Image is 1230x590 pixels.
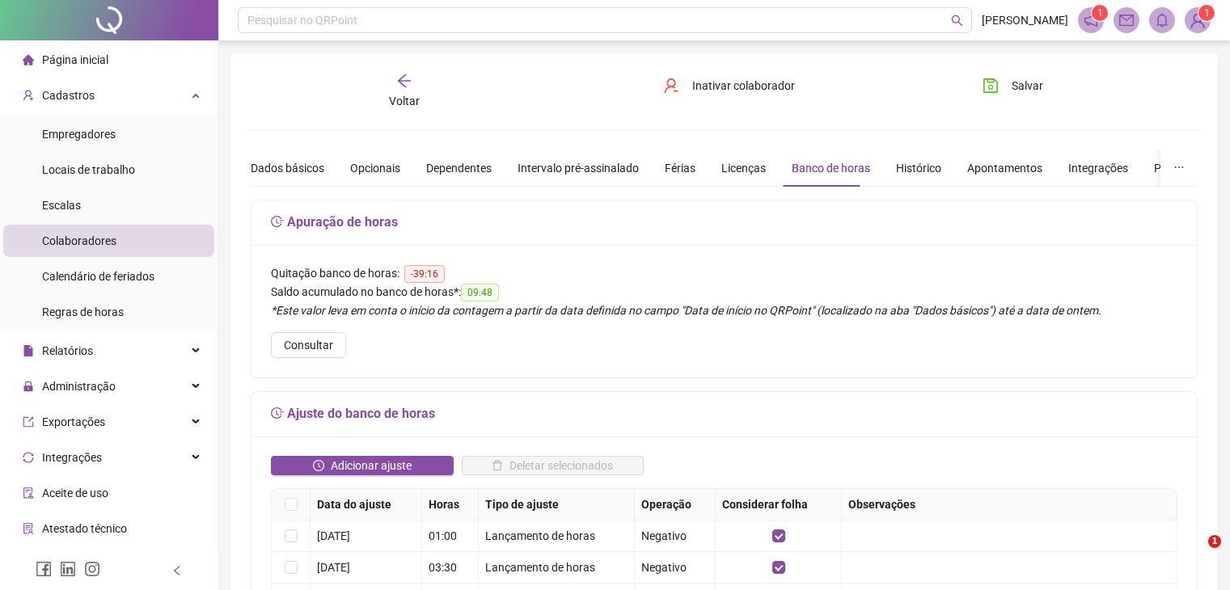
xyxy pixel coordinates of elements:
span: notification [1084,13,1098,27]
span: [PERSON_NAME] [982,11,1068,29]
th: Operação [635,489,716,520]
img: 86455 [1186,8,1210,32]
span: file [23,345,34,356]
div: Intervalo pré-assinalado [518,159,639,177]
span: left [171,565,183,576]
span: sync [23,452,34,463]
span: mail [1119,13,1134,27]
span: user-add [23,90,34,101]
span: 1 [1208,535,1221,548]
span: audit [23,487,34,499]
span: save [983,78,999,94]
span: Página inicial [42,53,108,66]
sup: Atualize o seu contato no menu Meus Dados [1198,5,1215,21]
div: Banco de horas [792,159,870,177]
span: user-delete [663,78,679,94]
td: 01:00 [422,520,479,552]
span: Salvar [1012,77,1043,95]
span: Colaboradores [42,234,116,247]
sup: 1 [1092,5,1108,21]
span: Empregadores [42,128,116,141]
span: Inativar colaborador [692,77,795,95]
span: lock [23,381,34,392]
span: 1 [1204,7,1210,19]
th: Data do ajuste [311,489,422,520]
button: Deletar selecionados [462,456,645,475]
span: Atestado técnico [42,522,127,535]
span: home [23,54,34,65]
span: Calendário de feriados [42,270,154,283]
th: Horas [422,489,479,520]
span: facebook [36,561,52,577]
iframe: Intercom live chat [1175,535,1214,574]
span: Voltar [389,95,420,107]
div: Lançamento de horas [485,527,628,545]
div: Férias [665,159,695,177]
div: Negativo [641,527,708,545]
div: Opcionais [350,159,400,177]
span: field-time [271,215,284,228]
button: Adicionar ajuste [271,456,454,475]
span: clock-circle [313,460,324,471]
div: Dados básicos [251,159,324,177]
span: Integrações [42,451,102,464]
span: search [951,15,963,27]
button: Consultar [271,332,346,358]
span: Adicionar ajuste [331,457,412,474]
span: field-time [271,407,284,419]
span: ellipsis [1173,162,1185,173]
span: Escalas [42,199,81,212]
span: Aceite de uso [42,487,108,499]
button: Salvar [970,73,1055,99]
div: Histórico [896,159,941,177]
span: Exportações [42,415,105,428]
span: instagram [84,561,100,577]
div: Licenças [721,159,766,177]
h5: Ajuste do banco de horas [271,404,1177,424]
span: Cadastros [42,89,95,102]
span: Saldo acumulado no banco de horas [271,285,454,298]
div: [DATE] [317,558,415,576]
span: Administração [42,380,116,393]
div: Apontamentos [967,159,1042,177]
span: arrow-left [396,73,412,89]
span: export [23,416,34,428]
span: 09:48 [461,284,499,301]
th: Considerar folha [716,489,842,520]
span: Regras de horas [42,306,124,318]
em: *Este valor leva em conta o início da contagem a partir da data definida no campo "Data de início... [271,304,1101,317]
span: Consultar [284,336,333,354]
span: -39:16 [404,265,445,283]
div: Preferências [1154,159,1217,177]
span: 1 [1097,7,1103,19]
span: Quitação banco de horas: [271,267,399,280]
span: linkedin [60,561,76,577]
div: Integrações [1068,159,1128,177]
div: Dependentes [426,159,492,177]
td: 03:30 [422,552,479,584]
th: Tipo de ajuste [479,489,636,520]
span: bell [1155,13,1169,27]
span: Relatórios [42,344,93,357]
button: ellipsis [1160,150,1198,187]
span: solution [23,523,34,534]
div: Lançamento de horas [485,558,628,576]
span: Locais de trabalho [42,163,135,176]
div: : [271,283,1177,301]
div: [DATE] [317,527,415,545]
th: Observações [842,489,1177,520]
div: Negativo [641,558,708,576]
h5: Apuração de horas [271,213,1177,232]
button: Inativar colaborador [651,73,807,99]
